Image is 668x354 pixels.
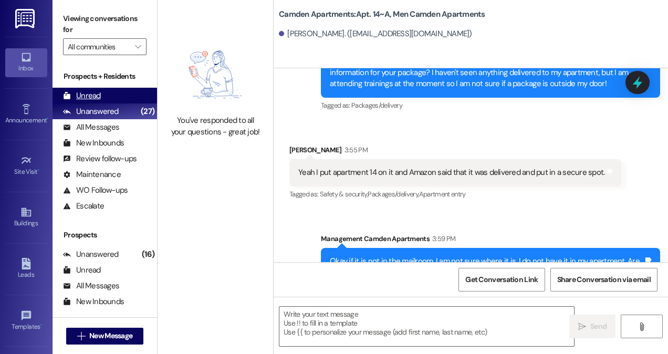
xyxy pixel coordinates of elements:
[320,190,368,199] span: Safety & security ,
[63,169,121,180] div: Maintenance
[63,122,119,133] div: All Messages
[321,233,660,248] div: Management Camden Apartments
[169,115,262,138] div: You've responded to all your questions - great job!
[330,256,643,278] div: Okay if it is not in the mailroom, I am not sure where it is. I do not have it in my apartment. A...
[330,56,643,90] div: Did you make sure to put your apartment number when you entered in the shipping information for y...
[638,322,645,331] i: 
[5,255,47,283] a: Leads
[298,167,604,178] div: Yeah I put apartment 14 on it and Amazon said that it was delivered and put in a secure spot.
[419,190,466,199] span: Apartment entry
[557,274,651,285] span: Share Conversation via email
[368,190,419,199] span: Packages/delivery ,
[590,321,607,332] span: Send
[5,152,47,180] a: Site Visit •
[63,11,147,38] label: Viewing conversations for
[89,330,132,341] span: New Message
[139,246,157,263] div: (16)
[38,166,39,174] span: •
[47,115,48,122] span: •
[63,153,137,164] div: Review follow-ups
[77,332,85,340] i: 
[63,138,124,149] div: New Inbounds
[169,39,262,110] img: empty-state
[342,144,368,155] div: 3:55 PM
[321,98,660,113] div: Tagged as:
[569,315,615,338] button: Send
[63,249,119,260] div: Unanswered
[289,186,621,202] div: Tagged as:
[63,265,101,276] div: Unread
[458,268,545,291] button: Get Conversation Link
[63,296,124,307] div: New Inbounds
[135,43,141,51] i: 
[66,328,144,345] button: New Message
[279,9,485,20] b: Camden Apartments: Apt. 14~A, Men Camden Apartments
[578,322,586,331] i: 
[63,185,128,196] div: WO Follow-ups
[63,106,119,117] div: Unanswered
[53,230,157,241] div: Prospects
[40,321,42,329] span: •
[5,307,47,335] a: Templates •
[15,9,37,28] img: ResiDesk Logo
[279,28,472,39] div: [PERSON_NAME]. ([EMAIL_ADDRESS][DOMAIN_NAME])
[53,71,157,82] div: Prospects + Residents
[351,101,402,110] span: Packages/delivery
[465,274,538,285] span: Get Conversation Link
[5,203,47,232] a: Buildings
[5,48,47,77] a: Inbox
[63,90,101,101] div: Unread
[63,280,119,291] div: All Messages
[430,233,455,244] div: 3:59 PM
[289,144,621,159] div: [PERSON_NAME]
[68,38,130,55] input: All communities
[550,268,657,291] button: Share Conversation via email
[63,201,104,212] div: Escalate
[138,103,157,120] div: (27)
